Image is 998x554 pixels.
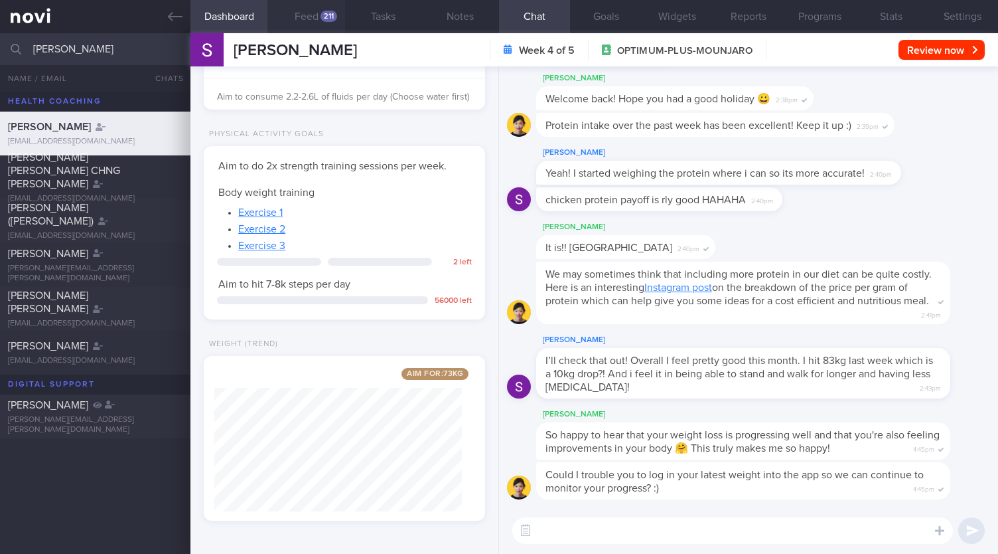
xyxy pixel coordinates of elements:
span: [PERSON_NAME] [PERSON_NAME] CHNG [PERSON_NAME] [8,152,120,189]
span: 4:45pm [913,442,934,454]
span: Aim to consume 2.2-2.6L of fluids per day (Choose water first) [217,92,469,102]
span: Aim for: 73 kg [401,368,468,380]
span: Aim to hit 7-8k steps per day [218,279,350,290]
span: [PERSON_NAME] [8,400,88,411]
span: 2:38pm [776,92,798,105]
span: I’ll check that out! Overall I feel pretty good this month. I hit 83kg last week which is a 10kg ... [545,355,933,393]
span: Welcome back! Hope you had a good holiday 😀 [545,94,770,104]
div: 56000 left [435,296,472,306]
a: Instagram post [644,282,712,293]
div: [PERSON_NAME] [536,145,941,161]
span: It is!! [GEOGRAPHIC_DATA] [545,242,672,253]
span: [PERSON_NAME] [8,341,88,351]
div: [PERSON_NAME] [536,332,990,348]
div: 211 [321,11,337,22]
span: Yeah! I started weighing the protein where i can so its more accurate! [545,168,865,179]
div: [EMAIL_ADDRESS][DOMAIN_NAME] [8,194,182,204]
span: Could I trouble you to log in your latest weight into the app so we can continue to monitor your ... [545,470,924,494]
div: [EMAIL_ADDRESS][DOMAIN_NAME] [8,137,182,147]
button: Review now [898,40,985,60]
div: Weight (Trend) [204,339,278,349]
div: [PERSON_NAME] [536,70,853,86]
span: [PERSON_NAME] ([PERSON_NAME]) [8,203,94,227]
span: 2:40pm [870,167,892,179]
span: So happy to hear that your weight loss is progressing well and that you're also feeling improveme... [545,430,940,454]
strong: Week 4 of 5 [519,44,575,57]
span: 4:45pm [913,482,934,494]
div: [PERSON_NAME][EMAIL_ADDRESS][PERSON_NAME][DOMAIN_NAME] [8,264,182,284]
span: 2:43pm [920,381,941,393]
div: [PERSON_NAME] [536,407,990,422]
span: Aim to do 2x strength training sessions per week. [218,161,447,171]
button: Chats [137,65,190,92]
div: 2 left [439,258,472,268]
span: Body weight training [218,187,315,198]
span: 2:40pm [677,241,699,254]
span: We may sometimes think that including more protein in our diet can be quite costly. Here is an in... [545,269,932,306]
div: [EMAIL_ADDRESS][DOMAIN_NAME] [8,231,182,241]
a: Exercise 3 [238,240,285,251]
a: Exercise 1 [238,207,283,218]
div: [EMAIL_ADDRESS][DOMAIN_NAME] [8,356,182,366]
span: 2:41pm [921,308,941,320]
span: 2:39pm [857,119,879,132]
span: Protein intake over the past week has been excellent! Keep it up :) [545,120,851,131]
div: [PERSON_NAME] [536,219,755,235]
span: [PERSON_NAME] [8,248,88,259]
a: Exercise 2 [238,224,285,234]
div: [EMAIL_ADDRESS][DOMAIN_NAME] [8,319,182,329]
span: [PERSON_NAME] [8,122,91,132]
span: [PERSON_NAME] [234,43,357,58]
span: [PERSON_NAME] [PERSON_NAME] [8,290,88,314]
span: OPTIMUM-PLUS-MOUNJARO [617,45,752,58]
div: Physical Activity Goals [204,130,324,139]
span: chicken protein payoff is rly good HAHAHA [545,195,746,205]
div: [PERSON_NAME][EMAIL_ADDRESS][PERSON_NAME][DOMAIN_NAME] [8,415,182,435]
span: 2:40pm [751,193,773,206]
